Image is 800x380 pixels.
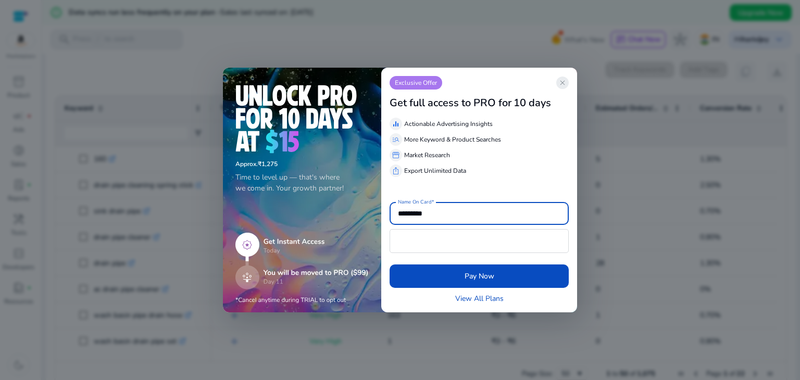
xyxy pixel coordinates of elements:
span: manage_search [392,135,400,144]
iframe: Secure card payment input frame [395,231,563,251]
span: Approx. [235,160,258,168]
p: Exclusive Offer [390,76,442,90]
a: View All Plans [455,293,504,304]
span: ios_share [392,167,400,175]
h3: Get full access to PRO for [390,97,511,109]
p: Time to level up — that's where we come in. Your growth partner! [235,172,369,194]
p: More Keyword & Product Searches [404,135,501,144]
span: Pay Now [465,271,494,282]
h6: ₹1,275 [235,160,369,168]
p: Actionable Advertising Insights [404,119,493,129]
span: storefront [392,151,400,159]
p: Export Unlimited Data [404,166,466,175]
h3: 10 days [514,97,551,109]
mat-label: Name On Card [398,198,431,206]
span: close [558,79,567,87]
span: equalizer [392,120,400,128]
button: Pay Now [390,264,569,288]
p: Market Research [404,150,450,160]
